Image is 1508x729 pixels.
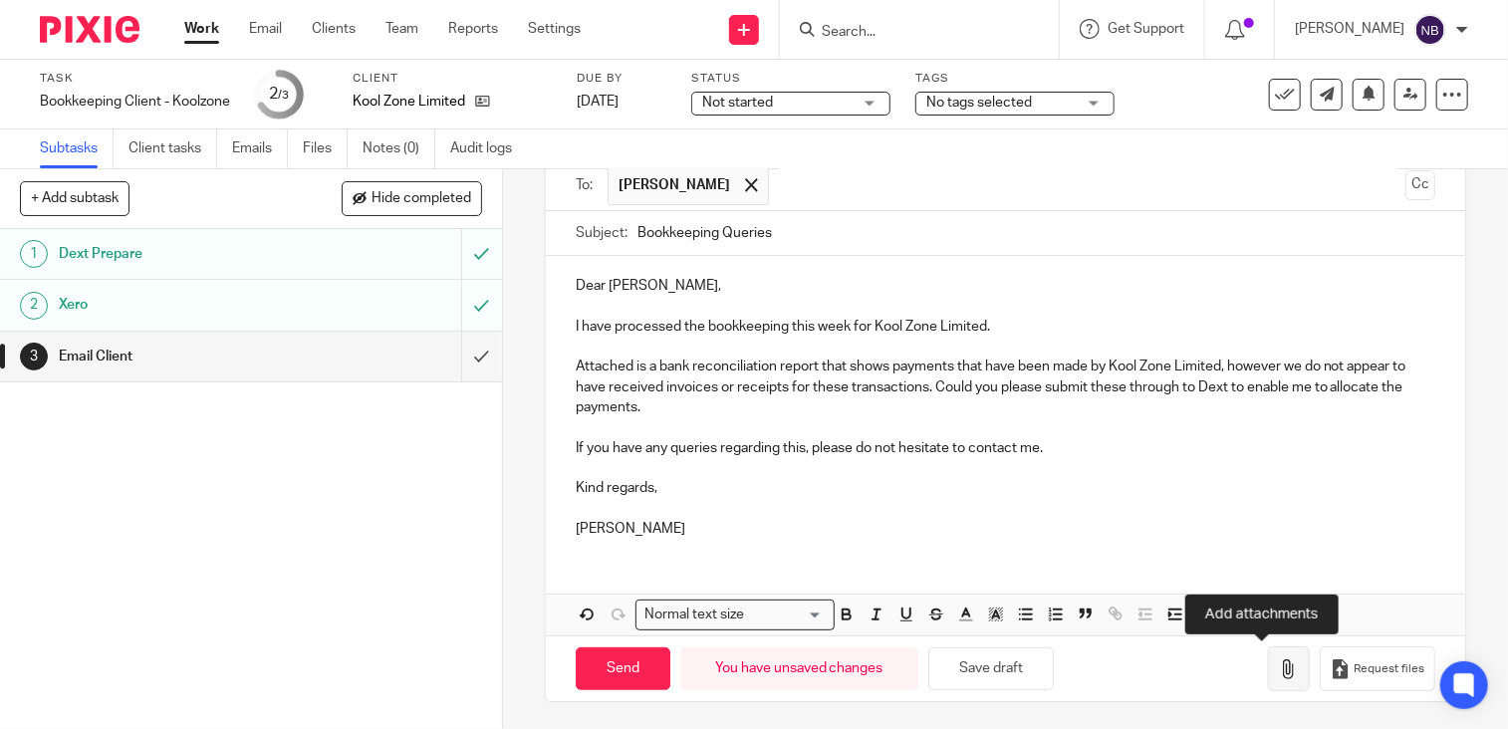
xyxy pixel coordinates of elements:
a: Clients [312,19,356,39]
a: Client tasks [128,129,217,168]
div: 3 [20,343,48,370]
h1: Email Client [59,342,314,371]
a: Subtasks [40,129,114,168]
span: No tags selected [926,96,1032,110]
a: Audit logs [450,129,527,168]
span: [DATE] [577,95,619,109]
p: I have processed the bookkeeping this week for Kool Zone Limited. [576,317,1435,337]
a: Reports [448,19,498,39]
label: Subject: [576,223,628,243]
label: Task [40,71,230,87]
span: Hide completed [372,191,471,207]
h1: Dext Prepare [59,239,314,269]
a: Settings [528,19,581,39]
span: Normal text size [640,605,749,625]
div: Bookkeeping Client - Koolzone [40,92,230,112]
div: Search for option [635,600,835,630]
a: Team [385,19,418,39]
label: Client [353,71,552,87]
label: Status [691,71,890,87]
p: Kool Zone Limited [353,92,465,112]
a: Emails [232,129,288,168]
img: svg%3E [1414,14,1446,46]
div: You have unsaved changes [680,647,918,690]
p: [PERSON_NAME] [576,519,1435,539]
div: 2 [269,83,289,106]
h1: Xero [59,290,314,320]
a: Notes (0) [363,129,435,168]
div: 2 [20,292,48,320]
input: Search for option [751,605,823,625]
button: Request files [1320,646,1435,691]
input: Search [820,24,999,42]
button: Save draft [928,647,1054,690]
p: Attached is a bank reconciliation report that shows payments that have been made by Kool Zone Lim... [576,357,1435,417]
a: Files [303,129,348,168]
span: [PERSON_NAME] [619,175,730,195]
span: Request files [1354,661,1424,677]
a: Work [184,19,219,39]
small: /3 [278,90,289,101]
a: Email [249,19,282,39]
p: If you have any queries regarding this, please do not hesitate to contact me. [576,438,1435,458]
label: Tags [915,71,1115,87]
label: To: [576,175,598,195]
label: Due by [577,71,666,87]
span: Not started [702,96,773,110]
button: Cc [1405,170,1435,200]
span: Get Support [1108,22,1184,36]
img: Pixie [40,16,139,43]
input: Send [576,647,670,690]
button: + Add subtask [20,181,129,215]
p: Dear [PERSON_NAME], [576,276,1435,296]
div: 1 [20,240,48,268]
p: [PERSON_NAME] [1295,19,1404,39]
p: Kind regards, [576,478,1435,498]
button: Hide completed [342,181,482,215]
